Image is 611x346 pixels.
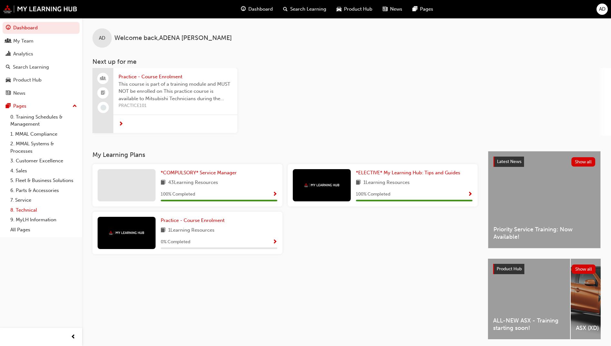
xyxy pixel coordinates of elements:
[493,264,596,274] a: Product HubShow all
[100,105,106,111] span: learningRecordVerb_NONE-icon
[8,129,80,139] a: 1. MMAL Compliance
[99,34,105,42] span: AD
[8,139,80,156] a: 2. MMAL Systems & Processes
[241,5,246,13] span: guage-icon
[8,215,80,225] a: 9. MyLH Information
[571,157,596,167] button: Show all
[161,226,166,235] span: book-icon
[109,231,144,235] img: mmal
[161,169,239,177] a: *COMPULSORY* Service Manager
[8,156,80,166] a: 3. Customer Excellence
[168,179,218,187] span: 43 Learning Resources
[13,76,42,84] div: Product Hub
[8,186,80,196] a: 6. Parts & Accessories
[3,35,80,47] a: My Team
[493,157,595,167] a: Latest NewsShow all
[497,159,521,164] span: Latest News
[377,3,407,16] a: news-iconNews
[493,226,595,240] span: Priority Service Training: Now Available!
[6,25,11,31] span: guage-icon
[356,170,460,176] span: *ELECTIVE* My Learning Hub: Tips and Guides
[8,112,80,129] a: 0. Training Schedules & Management
[82,58,611,65] h3: Next up for me
[572,264,596,274] button: Show all
[119,102,232,110] span: PRACTICE101
[468,192,473,197] span: Show Progress
[356,191,390,198] span: 100 % Completed
[283,5,288,13] span: search-icon
[383,5,387,13] span: news-icon
[3,61,80,73] a: Search Learning
[597,4,608,15] button: AD
[356,179,361,187] span: book-icon
[3,22,80,34] a: Dashboard
[3,100,80,112] button: Pages
[356,169,463,177] a: *ELECTIVE* My Learning Hub: Tips and Guides
[6,77,11,83] span: car-icon
[3,48,80,60] a: Analytics
[3,5,77,13] img: mmal
[101,74,105,83] span: people-icon
[493,317,565,332] span: ALL-NEW ASX - Training starting soon!
[272,190,277,198] button: Show Progress
[161,238,190,246] span: 0 % Completed
[3,74,80,86] a: Product Hub
[497,266,522,272] span: Product Hub
[161,217,224,223] span: Practice - Course Enrolment
[6,91,11,96] span: news-icon
[420,5,433,13] span: Pages
[13,50,33,58] div: Analytics
[272,238,277,246] button: Show Progress
[488,259,570,339] a: ALL-NEW ASX - Training starting soon!
[8,205,80,215] a: 8. Technical
[331,3,377,16] a: car-iconProduct Hub
[468,190,473,198] button: Show Progress
[8,225,80,235] a: All Pages
[290,5,326,13] span: Search Learning
[407,3,438,16] a: pages-iconPages
[13,37,33,45] div: My Team
[8,166,80,176] a: 4. Sales
[92,151,478,159] h3: My Learning Plans
[363,179,410,187] span: 1 Learning Resources
[161,179,166,187] span: book-icon
[161,217,227,224] a: Practice - Course Enrolment
[272,192,277,197] span: Show Progress
[6,64,10,70] span: search-icon
[13,102,26,110] div: Pages
[71,333,76,341] span: prev-icon
[599,5,606,13] span: AD
[119,81,232,102] span: This course is part of a training module and MUST NOT be enrolled on This practice course is avai...
[3,87,80,99] a: News
[92,68,237,133] a: Practice - Course EnrolmentThis course is part of a training module and MUST NOT be enrolled on T...
[101,89,105,97] span: booktick-icon
[161,191,195,198] span: 100 % Completed
[304,183,339,187] img: mmal
[161,170,237,176] span: *COMPULSORY* Service Manager
[390,5,402,13] span: News
[119,73,232,81] span: Practice - Course Enrolment
[114,34,232,42] span: Welcome back , ADENA [PERSON_NAME]
[8,195,80,205] a: 7. Service
[344,5,372,13] span: Product Hub
[488,151,601,248] a: Latest NewsShow allPriority Service Training: Now Available!
[278,3,331,16] a: search-iconSearch Learning
[413,5,417,13] span: pages-icon
[72,102,77,111] span: up-icon
[248,5,273,13] span: Dashboard
[3,21,80,100] button: DashboardMy TeamAnalyticsSearch LearningProduct HubNews
[119,121,123,127] span: next-icon
[272,239,277,245] span: Show Progress
[6,38,11,44] span: people-icon
[13,63,49,71] div: Search Learning
[236,3,278,16] a: guage-iconDashboard
[337,5,341,13] span: car-icon
[168,226,215,235] span: 1 Learning Resources
[8,176,80,186] a: 5. Fleet & Business Solutions
[13,90,25,97] div: News
[6,103,11,109] span: pages-icon
[6,51,11,57] span: chart-icon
